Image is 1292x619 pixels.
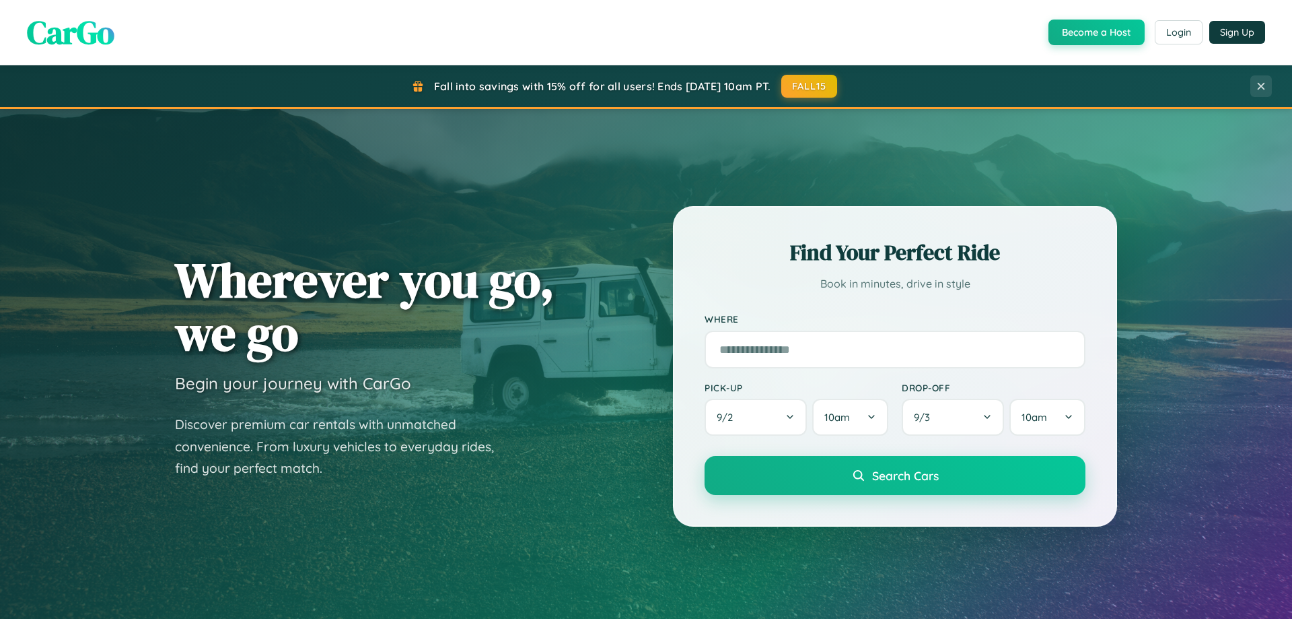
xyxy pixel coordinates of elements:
[781,75,838,98] button: FALL15
[824,411,850,424] span: 10am
[27,10,114,55] span: CarGo
[1009,399,1085,436] button: 10am
[872,468,939,483] span: Search Cars
[812,399,888,436] button: 10am
[705,314,1085,325] label: Where
[914,411,937,424] span: 9 / 3
[1209,21,1265,44] button: Sign Up
[705,238,1085,267] h2: Find Your Perfect Ride
[1155,20,1203,44] button: Login
[434,79,771,93] span: Fall into savings with 15% off for all users! Ends [DATE] 10am PT.
[1021,411,1047,424] span: 10am
[705,382,888,393] label: Pick-up
[175,373,411,393] h3: Begin your journey with CarGo
[705,399,807,436] button: 9/2
[717,411,740,424] span: 9 / 2
[175,414,511,480] p: Discover premium car rentals with unmatched convenience. From luxury vehicles to everyday rides, ...
[705,274,1085,294] p: Book in minutes, drive in style
[1048,20,1145,45] button: Become a Host
[902,382,1085,393] label: Drop-off
[175,253,554,360] h1: Wherever you go, we go
[705,456,1085,495] button: Search Cars
[902,399,1004,436] button: 9/3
